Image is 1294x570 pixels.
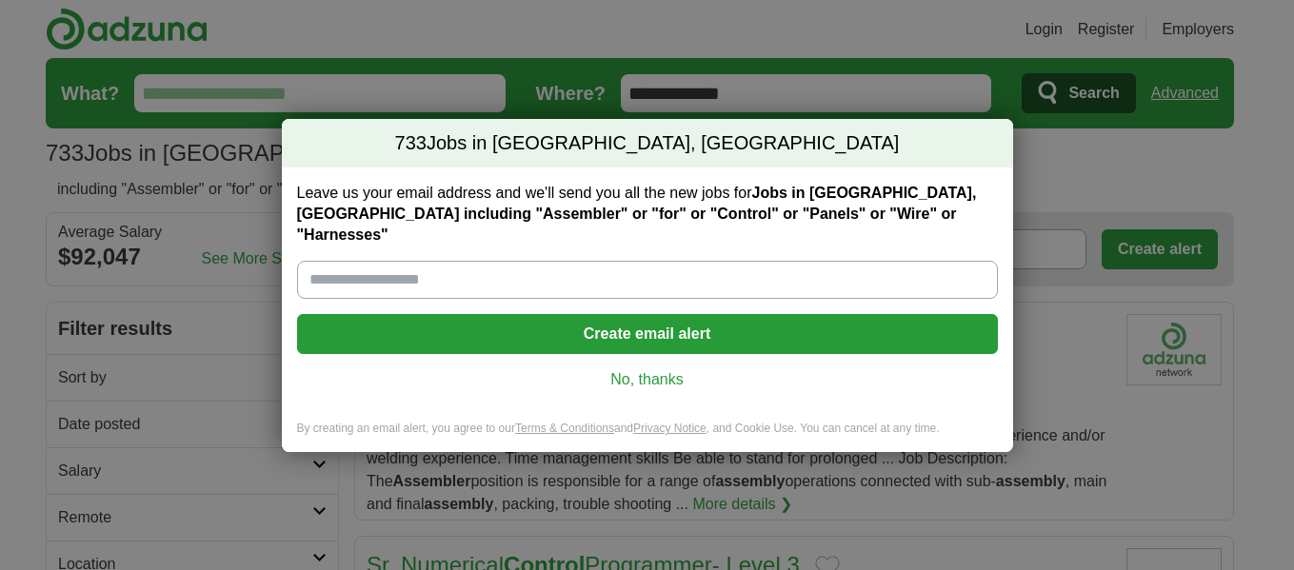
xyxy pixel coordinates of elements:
a: No, thanks [312,369,983,390]
strong: Jobs in [GEOGRAPHIC_DATA], [GEOGRAPHIC_DATA] including "Assembler" or "for" or "Control" or "Pane... [297,185,977,243]
h2: Jobs in [GEOGRAPHIC_DATA], [GEOGRAPHIC_DATA] [282,119,1013,168]
button: Create email alert [297,314,998,354]
span: 733 [395,130,427,157]
label: Leave us your email address and we'll send you all the new jobs for [297,183,998,246]
a: Terms & Conditions [515,422,614,435]
a: Privacy Notice [633,422,707,435]
div: By creating an email alert, you agree to our and , and Cookie Use. You can cancel at any time. [282,421,1013,452]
